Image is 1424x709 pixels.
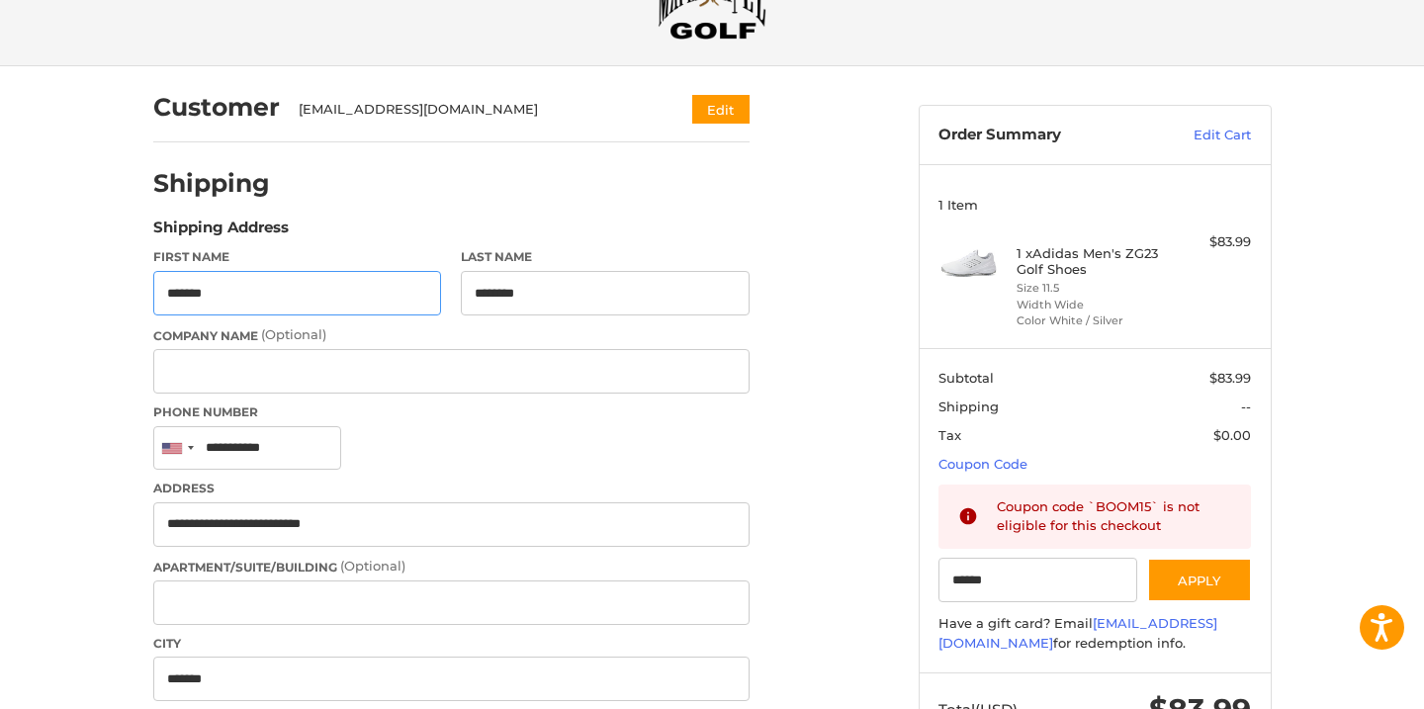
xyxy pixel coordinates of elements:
[938,456,1027,472] a: Coupon Code
[1017,312,1168,329] li: Color White / Silver
[1213,427,1251,443] span: $0.00
[938,197,1251,213] h3: 1 Item
[299,100,654,120] div: [EMAIL_ADDRESS][DOMAIN_NAME]
[997,497,1232,536] div: Coupon code `BOOM15` is not eligible for this checkout
[153,557,750,576] label: Apartment/Suite/Building
[340,558,405,574] small: (Optional)
[938,427,961,443] span: Tax
[692,95,750,124] button: Edit
[461,248,750,266] label: Last Name
[938,126,1151,145] h3: Order Summary
[938,399,999,414] span: Shipping
[1173,232,1251,252] div: $83.99
[153,635,750,653] label: City
[1017,280,1168,297] li: Size 11.5
[153,403,750,421] label: Phone Number
[153,325,750,345] label: Company Name
[1151,126,1251,145] a: Edit Cart
[153,92,280,123] h2: Customer
[261,326,326,342] small: (Optional)
[153,480,750,497] label: Address
[938,558,1137,602] input: Gift Certificate or Coupon Code
[1147,558,1252,602] button: Apply
[1209,370,1251,386] span: $83.99
[938,614,1251,653] div: Have a gift card? Email for redemption info.
[153,168,270,199] h2: Shipping
[1241,399,1251,414] span: --
[938,370,994,386] span: Subtotal
[153,248,442,266] label: First Name
[938,615,1217,651] a: [EMAIL_ADDRESS][DOMAIN_NAME]
[1017,297,1168,313] li: Width Wide
[1017,245,1168,278] h4: 1 x Adidas Men's ZG23 Golf Shoes
[154,427,200,470] div: United States: +1
[153,217,289,248] legend: Shipping Address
